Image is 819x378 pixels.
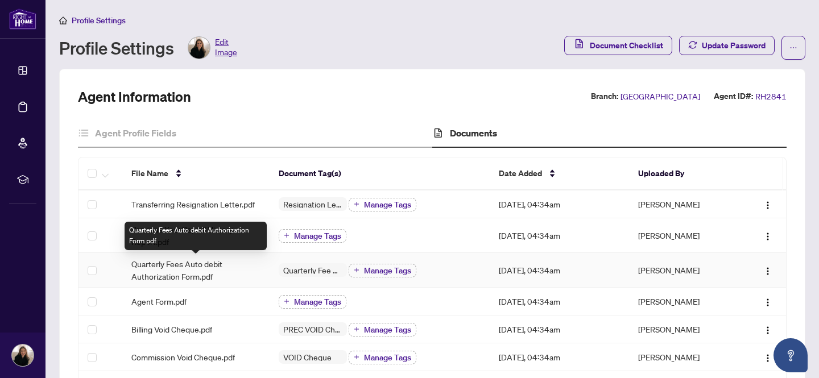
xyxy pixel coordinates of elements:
[763,201,772,210] img: Logo
[270,157,490,190] th: Document Tag(s)
[590,36,663,55] span: Document Checklist
[759,226,777,244] button: Logo
[714,90,753,103] label: Agent ID#:
[354,267,359,273] span: plus
[490,288,629,315] td: [DATE], 04:34am
[364,201,411,209] span: Manage Tags
[702,36,766,55] span: Update Password
[131,351,235,363] span: Commission Void Cheque.pdf
[349,264,416,277] button: Manage Tags
[349,351,416,364] button: Manage Tags
[279,229,346,243] button: Manage Tags
[759,195,777,213] button: Logo
[122,157,269,190] th: File Name
[294,232,341,240] span: Manage Tags
[131,257,260,283] span: Quarterly Fees Auto debit Authorization Form.pdf
[279,200,347,208] span: Resignation Letter (From previous Brokerage)
[490,218,629,253] td: [DATE], 04:34am
[629,315,739,343] td: [PERSON_NAME]
[763,298,772,307] img: Logo
[215,36,237,59] span: Edit Image
[279,325,347,333] span: PREC VOID Cheque
[349,198,416,211] button: Manage Tags
[131,198,255,210] span: Transferring Resignation Letter.pdf
[763,267,772,276] img: Logo
[279,295,346,309] button: Manage Tags
[59,36,237,59] div: Profile Settings
[564,36,672,55] button: Document Checklist
[755,90,787,103] span: RH2841
[490,315,629,343] td: [DATE], 04:34am
[95,126,176,140] h4: Agent Profile Fields
[621,90,700,103] span: [GEOGRAPHIC_DATA]
[188,37,210,59] img: Profile Icon
[72,15,126,26] span: Profile Settings
[490,190,629,218] td: [DATE], 04:34am
[354,326,359,332] span: plus
[759,261,777,279] button: Logo
[490,343,629,371] td: [DATE], 04:34am
[490,253,629,288] td: [DATE], 04:34am
[125,222,267,250] div: Quarterly Fees Auto debit Authorization Form.pdf
[763,326,772,335] img: Logo
[131,323,212,335] span: Billing Void Cheque.pdf
[59,16,67,24] span: home
[499,167,542,180] span: Date Added
[763,232,772,241] img: Logo
[364,354,411,362] span: Manage Tags
[759,320,777,338] button: Logo
[629,343,739,371] td: [PERSON_NAME]
[450,126,497,140] h4: Documents
[354,201,359,207] span: plus
[629,157,739,190] th: Uploaded By
[591,90,618,103] label: Branch:
[131,167,168,180] span: File Name
[349,323,416,337] button: Manage Tags
[284,298,289,304] span: plus
[629,190,739,218] td: [PERSON_NAME]
[279,353,336,361] span: VOID Cheque
[759,292,777,310] button: Logo
[629,253,739,288] td: [PERSON_NAME]
[294,298,341,306] span: Manage Tags
[354,354,359,360] span: plus
[9,9,36,30] img: logo
[629,288,739,315] td: [PERSON_NAME]
[131,295,187,308] span: Agent Form.pdf
[364,326,411,334] span: Manage Tags
[279,266,347,274] span: Quarterly Fee Auto-Debit Authorization
[679,36,775,55] button: Update Password
[364,267,411,275] span: Manage Tags
[763,354,772,363] img: Logo
[773,338,808,372] button: Open asap
[759,348,777,366] button: Logo
[490,157,629,190] th: Date Added
[12,344,34,366] img: Profile Icon
[629,218,739,253] td: [PERSON_NAME]
[789,44,797,52] span: ellipsis
[78,88,191,106] h2: Agent Information
[284,232,289,238] span: plus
